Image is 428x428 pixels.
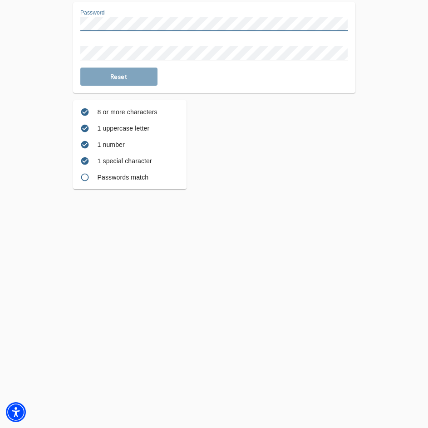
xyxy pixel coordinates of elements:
[80,10,105,16] label: Password
[98,156,179,165] p: 1 special character
[98,173,179,182] p: Passwords match
[6,402,26,422] div: Accessibility Menu
[98,107,179,117] p: 8 or more characters
[98,140,179,149] p: 1 number
[98,124,179,133] p: 1 uppercase letter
